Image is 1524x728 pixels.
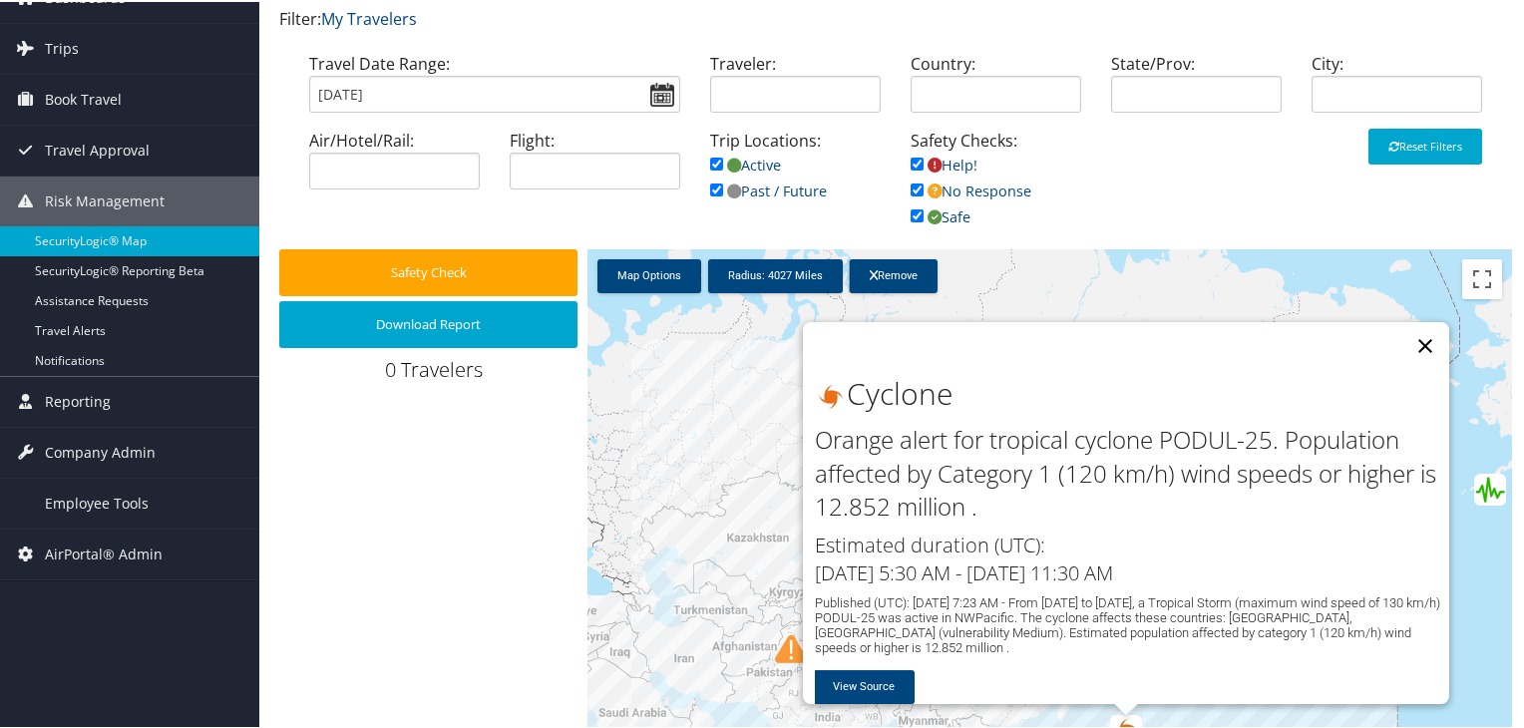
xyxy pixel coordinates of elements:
[710,154,781,173] a: Active
[849,257,938,291] a: Remove
[279,299,577,346] button: Download Report
[815,371,1449,413] h1: Cyclone
[815,421,1449,522] h2: Orange alert for tropical cyclone PODUL-25. Population affected by Category 1 (120 km/h) wind spe...
[815,530,1449,585] h3: Estimated duration (UTC): [DATE] 5:30 AM - [DATE] 11:30 AM
[815,379,847,411] img: ocha-cyclone-orange-32.png
[279,247,577,294] button: Safety Check
[294,127,495,203] div: Air/Hotel/Rail:
[597,257,701,291] a: Map Options
[294,50,695,127] div: Travel Date Range:
[1474,472,1506,504] div: Green earthquake alert (Magnitude 4.5M, Depth:10km) in United States 11/08/2025 05:52 UTC, 3 thou...
[321,6,417,28] a: My Travelers
[896,127,1096,247] div: Safety Checks:
[495,127,695,203] div: Flight:
[695,127,896,221] div: Trip Locations:
[45,22,79,72] span: Trips
[815,593,1449,653] div: Published (UTC): [DATE] 7:23 AM - From [DATE] to [DATE], a Tropical Storm (maximum wind speed of ...
[710,180,827,198] a: Past / Future
[279,354,587,392] div: 0 Travelers
[1462,257,1502,297] button: Toggle fullscreen view
[813,668,915,702] a: View Source
[695,50,896,127] div: Traveler:
[279,5,1101,31] p: Filter:
[45,477,149,527] span: Employee Tools
[911,180,1031,198] a: No Response
[1368,127,1482,163] button: Reset Filters
[1096,50,1297,127] div: State/Prov:
[896,50,1096,127] div: Country:
[1297,50,1497,127] div: City:
[45,124,150,174] span: Travel Approval
[45,175,165,224] span: Risk Management
[708,257,843,291] a: Radius: 4027 Miles
[45,73,122,123] span: Book Travel
[45,528,163,577] span: AirPortal® Admin
[911,154,977,173] a: Help!
[1401,320,1449,368] button: Close
[45,426,156,476] span: Company Admin
[911,205,970,224] a: Safe
[45,375,111,425] span: Reporting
